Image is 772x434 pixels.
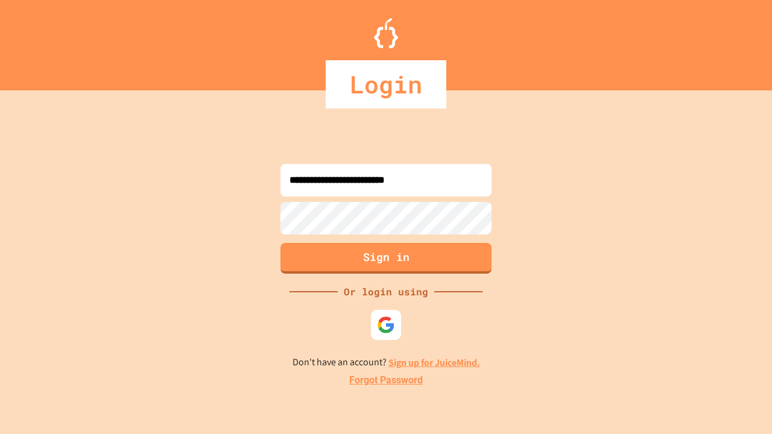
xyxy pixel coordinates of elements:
button: Sign in [280,243,492,274]
a: Forgot Password [349,373,423,388]
div: Login [326,60,446,108]
img: google-icon.svg [377,316,395,334]
p: Don't have an account? [293,355,480,370]
div: Or login using [338,285,434,299]
a: Sign up for JuiceMind. [388,356,480,369]
img: Logo.svg [374,18,398,48]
